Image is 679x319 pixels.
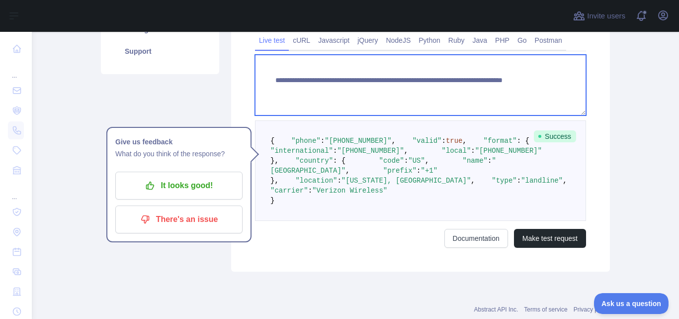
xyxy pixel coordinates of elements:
[521,177,563,185] span: "landline"
[115,136,243,148] h1: Give us feedback
[404,147,408,155] span: ,
[594,293,669,314] iframe: Toggle Customer Support
[514,229,586,248] button: Make test request
[413,137,442,145] span: "valid"
[517,177,521,185] span: :
[308,187,312,195] span: :
[115,148,243,160] p: What do you think of the response?
[488,157,492,165] span: :
[325,137,391,145] span: "[PHONE_NUMBER]"
[333,147,337,155] span: :
[444,32,469,48] a: Ruby
[408,157,425,165] span: "US"
[289,32,314,48] a: cURL
[392,137,396,145] span: ,
[574,306,610,313] a: Privacy policy
[345,167,349,175] span: ,
[312,187,387,195] span: "Verizon Wireless"
[333,157,345,165] span: : {
[321,137,325,145] span: :
[446,137,463,145] span: true
[475,147,542,155] span: "[PHONE_NUMBER]"
[123,177,235,194] p: It looks good!
[484,137,517,145] span: "format"
[421,167,437,175] span: "+1"
[115,206,243,233] button: There's an issue
[471,147,475,155] span: :
[517,137,529,145] span: : {
[379,157,404,165] span: "code"
[563,177,567,185] span: ,
[337,177,341,185] span: :
[270,147,333,155] span: "international"
[383,167,417,175] span: "prefix"
[513,32,531,48] a: Go
[295,157,333,165] span: "country"
[463,137,467,145] span: ,
[113,40,207,62] a: Support
[404,157,408,165] span: :
[291,137,321,145] span: "phone"
[463,157,488,165] span: "name"
[469,32,492,48] a: Java
[314,32,353,48] a: Javascript
[441,137,445,145] span: :
[270,177,279,185] span: },
[353,32,382,48] a: jQuery
[534,130,576,142] span: Success
[474,306,518,313] a: Abstract API Inc.
[8,181,24,201] div: ...
[491,32,513,48] a: PHP
[115,172,243,200] button: It looks good!
[123,211,235,228] p: There's an issue
[531,32,566,48] a: Postman
[441,147,471,155] span: "local"
[471,177,475,185] span: ,
[270,187,308,195] span: "carrier"
[571,8,627,24] button: Invite users
[587,10,625,22] span: Invite users
[255,32,289,48] a: Live test
[270,197,274,205] span: }
[382,32,415,48] a: NodeJS
[415,32,444,48] a: Python
[444,229,508,248] a: Documentation
[8,60,24,80] div: ...
[270,137,274,145] span: {
[270,157,279,165] span: },
[417,167,421,175] span: :
[337,147,404,155] span: "[PHONE_NUMBER]"
[295,177,337,185] span: "location"
[341,177,471,185] span: "[US_STATE], [GEOGRAPHIC_DATA]"
[492,177,516,185] span: "type"
[524,306,567,313] a: Terms of service
[425,157,429,165] span: ,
